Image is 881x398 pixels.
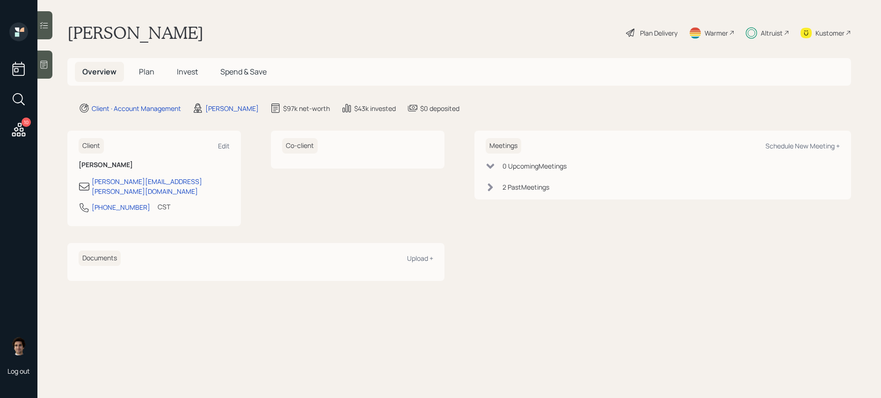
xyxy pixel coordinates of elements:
[205,103,259,113] div: [PERSON_NAME]
[220,66,267,77] span: Spend & Save
[79,251,121,266] h6: Documents
[420,103,459,113] div: $0 deposited
[177,66,198,77] span: Invest
[79,138,104,154] h6: Client
[761,28,783,38] div: Altruist
[9,337,28,355] img: harrison-schaefer-headshot-2.png
[7,367,30,376] div: Log out
[92,103,181,113] div: Client · Account Management
[218,141,230,150] div: Edit
[92,177,230,196] div: [PERSON_NAME][EMAIL_ADDRESS][PERSON_NAME][DOMAIN_NAME]
[502,182,549,192] div: 2 Past Meeting s
[407,254,433,263] div: Upload +
[282,138,318,154] h6: Co-client
[486,138,521,154] h6: Meetings
[815,28,845,38] div: Kustomer
[283,103,330,113] div: $97k net-worth
[92,202,150,212] div: [PHONE_NUMBER]
[705,28,728,38] div: Warmer
[765,141,840,150] div: Schedule New Meeting +
[158,202,170,212] div: CST
[139,66,154,77] span: Plan
[67,22,204,43] h1: [PERSON_NAME]
[79,161,230,169] h6: [PERSON_NAME]
[22,118,31,127] div: 10
[502,161,567,171] div: 0 Upcoming Meeting s
[82,66,116,77] span: Overview
[640,28,677,38] div: Plan Delivery
[354,103,396,113] div: $43k invested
